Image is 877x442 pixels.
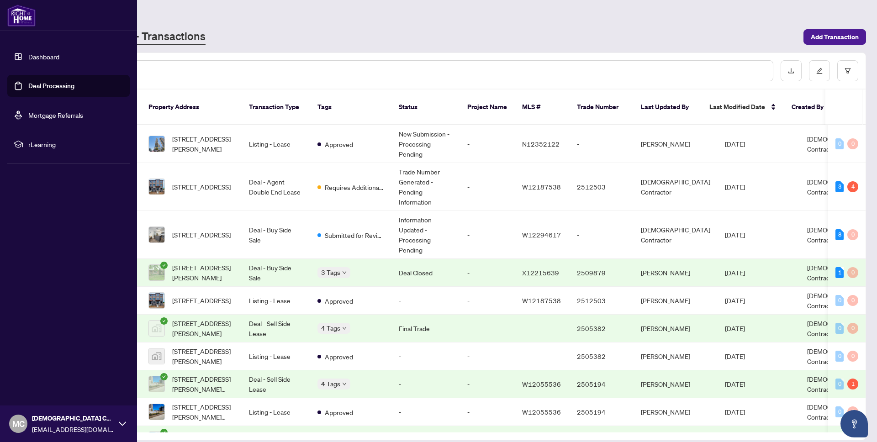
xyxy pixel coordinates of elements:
[709,102,765,112] span: Last Modified Date
[835,406,844,417] div: 0
[32,424,114,434] span: [EMAIL_ADDRESS][DOMAIN_NAME]
[634,287,718,315] td: [PERSON_NAME]
[835,181,844,192] div: 3
[807,347,877,365] span: [DEMOGRAPHIC_DATA] Contractor
[847,295,858,306] div: 0
[242,163,310,211] td: Deal - Agent Double End Lease
[172,318,234,338] span: [STREET_ADDRESS][PERSON_NAME]
[242,125,310,163] td: Listing - Lease
[847,138,858,149] div: 0
[149,376,164,392] img: thumbnail-img
[570,125,634,163] td: -
[149,404,164,420] img: thumbnail-img
[325,352,353,362] span: Approved
[391,287,460,315] td: -
[391,342,460,370] td: -
[149,227,164,242] img: thumbnail-img
[28,139,123,149] span: rLearning
[570,315,634,342] td: 2505382
[172,374,234,394] span: [STREET_ADDRESS][PERSON_NAME][PERSON_NAME]
[460,287,515,315] td: -
[460,89,515,125] th: Project Name
[725,324,745,332] span: [DATE]
[391,163,460,211] td: Trade Number Generated - Pending Information
[634,259,718,287] td: [PERSON_NAME]
[702,89,784,125] th: Last Modified Date
[242,211,310,259] td: Deal - Buy Side Sale
[391,211,460,259] td: Information Updated - Processing Pending
[784,89,839,125] th: Created By
[835,351,844,362] div: 0
[811,30,859,44] span: Add Transaction
[835,267,844,278] div: 1
[725,296,745,305] span: [DATE]
[816,68,823,74] span: edit
[7,5,36,26] img: logo
[803,29,866,45] button: Add Transaction
[342,326,347,331] span: down
[634,211,718,259] td: [DEMOGRAPHIC_DATA] Contractor
[847,351,858,362] div: 0
[522,296,561,305] span: W12187538
[12,417,25,430] span: MC
[725,380,745,388] span: [DATE]
[570,163,634,211] td: 2512503
[570,259,634,287] td: 2509879
[149,348,164,364] img: thumbnail-img
[847,406,858,417] div: 0
[28,111,83,119] a: Mortgage Referrals
[807,403,877,421] span: [DEMOGRAPHIC_DATA] Contractor
[460,398,515,426] td: -
[835,138,844,149] div: 0
[160,429,168,436] span: check-circle
[835,295,844,306] div: 0
[807,226,877,244] span: [DEMOGRAPHIC_DATA] Contractor
[847,229,858,240] div: 0
[242,370,310,398] td: Deal - Sell Side Lease
[460,342,515,370] td: -
[634,89,702,125] th: Last Updated By
[840,410,868,437] button: Open asap
[172,346,234,366] span: [STREET_ADDRESS][PERSON_NAME]
[835,379,844,389] div: 0
[149,179,164,195] img: thumbnail-img
[570,370,634,398] td: 2505194
[160,262,168,269] span: check-circle
[807,319,877,337] span: [DEMOGRAPHIC_DATA] Contractor
[242,398,310,426] td: Listing - Lease
[835,229,844,240] div: 8
[847,181,858,192] div: 4
[321,267,340,278] span: 3 Tags
[242,259,310,287] td: Deal - Buy Side Sale
[28,53,59,61] a: Dashboard
[845,68,851,74] span: filter
[570,211,634,259] td: -
[781,60,802,81] button: download
[172,402,234,422] span: [STREET_ADDRESS][PERSON_NAME][PERSON_NAME]
[325,139,353,149] span: Approved
[634,125,718,163] td: [PERSON_NAME]
[460,315,515,342] td: -
[325,182,384,192] span: Requires Additional Docs
[634,370,718,398] td: [PERSON_NAME]
[847,323,858,334] div: 0
[321,323,340,333] span: 4 Tags
[149,293,164,308] img: thumbnail-img
[172,182,231,192] span: [STREET_ADDRESS]
[160,373,168,380] span: check-circle
[522,140,560,148] span: N12352122
[725,352,745,360] span: [DATE]
[522,183,561,191] span: W12187538
[570,398,634,426] td: 2505194
[460,125,515,163] td: -
[460,211,515,259] td: -
[242,89,310,125] th: Transaction Type
[342,382,347,386] span: down
[725,183,745,191] span: [DATE]
[634,163,718,211] td: [DEMOGRAPHIC_DATA] Contractor
[172,134,234,154] span: [STREET_ADDRESS][PERSON_NAME]
[149,136,164,152] img: thumbnail-img
[28,82,74,90] a: Deal Processing
[847,379,858,389] div: 1
[172,230,231,240] span: [STREET_ADDRESS]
